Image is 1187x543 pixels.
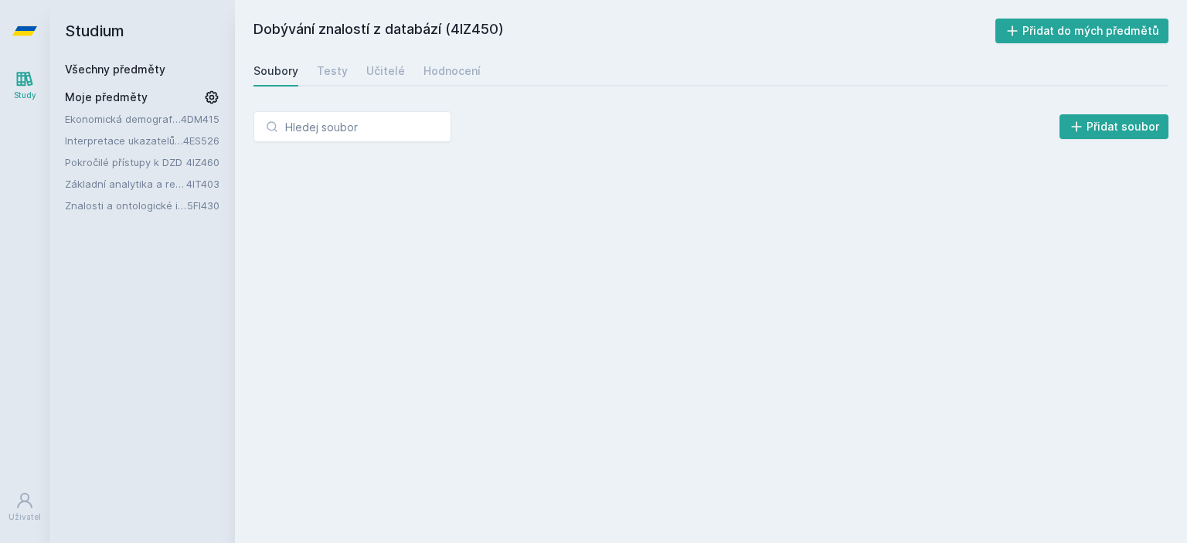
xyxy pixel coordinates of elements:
a: Soubory [253,56,298,87]
div: Uživatel [9,511,41,523]
div: Testy [317,63,348,79]
a: Study [3,62,46,109]
a: Pokročilé přístupy k DZD [65,154,186,170]
a: 5FI430 [187,199,219,212]
a: Základní analytika a reporting [65,176,186,192]
a: Hodnocení [423,56,481,87]
a: 4IZ460 [186,156,219,168]
div: Soubory [253,63,298,79]
a: Testy [317,56,348,87]
button: Přidat soubor [1059,114,1169,139]
a: Ekonomická demografie I [65,111,181,127]
a: Interpretace ukazatelů ekonomického a sociálního vývoje (anglicky) [65,133,183,148]
a: 4ES526 [183,134,219,147]
input: Hledej soubor [253,111,451,142]
a: Uživatel [3,484,46,531]
a: 4DM415 [181,113,219,125]
div: Hodnocení [423,63,481,79]
button: Přidat do mých předmětů [995,19,1169,43]
span: Moje předměty [65,90,148,105]
div: Study [14,90,36,101]
a: Učitelé [366,56,405,87]
a: Znalosti a ontologické inženýrství [65,198,187,213]
a: 4IT403 [186,178,219,190]
h2: Dobývání znalostí z databází (4IZ450) [253,19,995,43]
a: Všechny předměty [65,63,165,76]
div: Učitelé [366,63,405,79]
